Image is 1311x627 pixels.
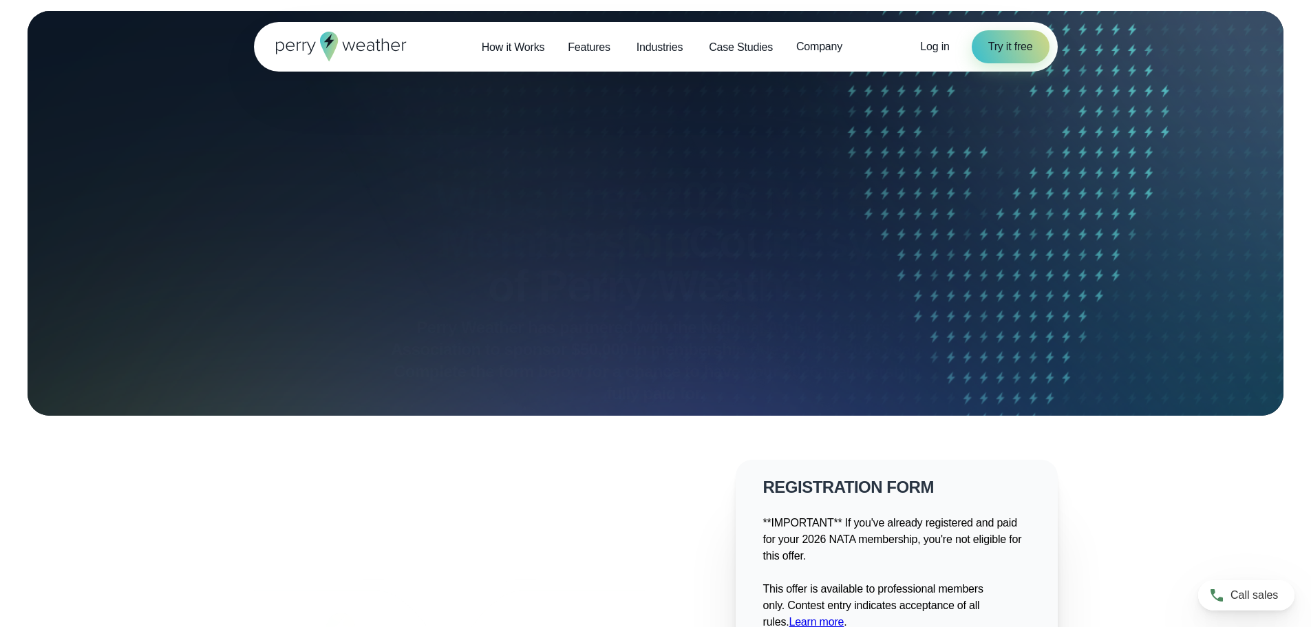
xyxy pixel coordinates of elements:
[920,41,949,52] span: Log in
[470,33,557,61] a: How it Works
[763,478,934,496] strong: REGISTRATION FORM
[1198,580,1294,610] a: Call sales
[920,39,949,55] a: Log in
[709,39,773,56] span: Case Studies
[697,33,785,61] a: Case Studies
[637,39,683,56] span: Industries
[796,39,842,55] span: Company
[482,39,545,56] span: How it Works
[568,39,610,56] span: Features
[972,30,1049,63] a: Try it free
[988,39,1033,55] span: Try it free
[1230,587,1278,604] span: Call sales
